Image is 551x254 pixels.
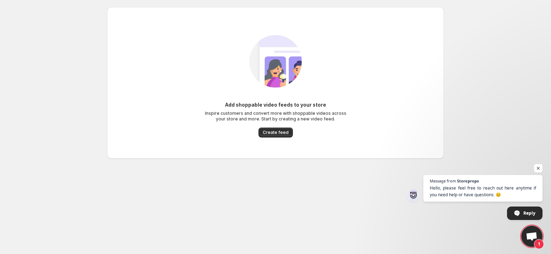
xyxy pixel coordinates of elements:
span: Reply [523,207,535,219]
button: Create feed [258,128,293,137]
span: Storeprops [457,179,479,183]
span: Create feed [263,130,289,135]
a: Open chat [521,226,542,247]
span: Message from [430,179,456,183]
p: Inspire customers and convert more with shoppable videos across your store and more. Start by cre... [205,111,346,122]
span: Hello, please feel free to reach out here anytime if you need help or have questions. 😊 [430,185,536,198]
h6: Add shoppable video feeds to your store [225,101,326,108]
span: 1 [534,239,544,249]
